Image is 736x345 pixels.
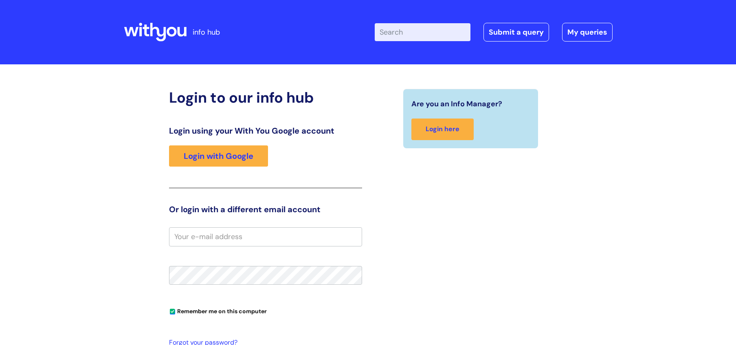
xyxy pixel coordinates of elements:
p: info hub [193,26,220,39]
h2: Login to our info hub [169,89,362,106]
a: Login with Google [169,145,268,167]
a: Submit a query [483,23,549,42]
div: You can uncheck this option if you're logging in from a shared device [169,304,362,317]
label: Remember me on this computer [169,306,267,315]
h3: Or login with a different email account [169,204,362,214]
span: Are you an Info Manager? [411,97,502,110]
a: Login here [411,119,474,140]
input: Your e-mail address [169,227,362,246]
input: Remember me on this computer [170,309,175,314]
input: Search [375,23,470,41]
a: My queries [562,23,613,42]
h3: Login using your With You Google account [169,126,362,136]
